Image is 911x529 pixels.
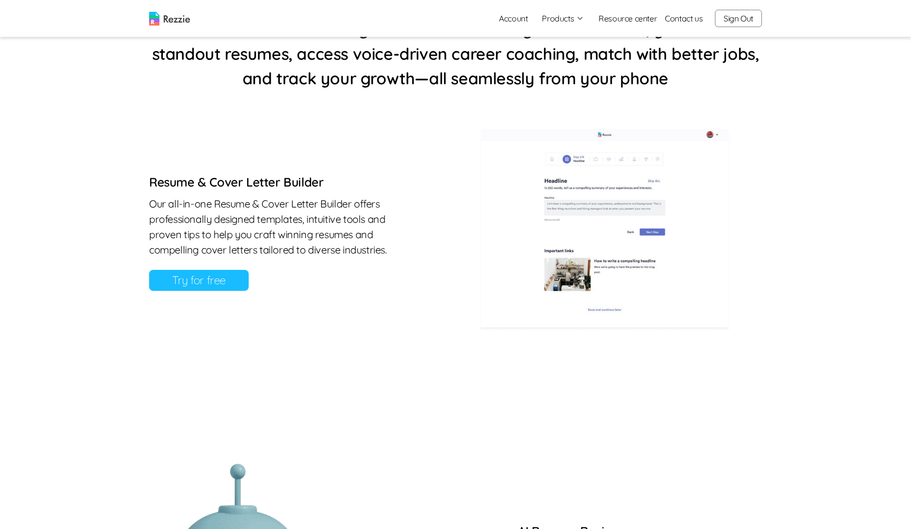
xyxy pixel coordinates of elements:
[491,8,536,29] a: Account
[149,17,762,90] h4: You deserve more than guesswork and waiting. With Rezzie AI, you'll craft standout resumes, acces...
[149,12,190,26] img: logo
[149,174,393,190] h6: Resume & Cover Letter Builder
[715,10,762,27] button: Sign Out
[455,123,762,333] img: Resume Review
[542,12,584,25] button: Products
[598,12,657,25] a: Resource center
[665,12,703,25] a: Contact us
[149,196,393,258] p: Our all-in-one Resume & Cover Letter Builder offers professionally designed templates, intuitive ...
[149,270,249,291] a: Try for free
